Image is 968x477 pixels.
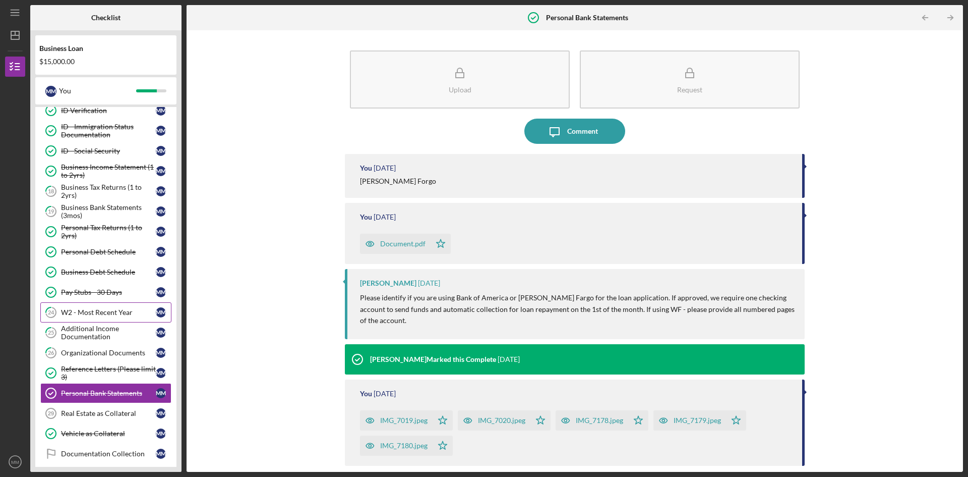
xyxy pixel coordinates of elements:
[40,181,171,201] a: 18Business Tax Returns (1 to 2yrs)MM
[45,86,56,97] div: M M
[40,222,171,242] a: Personal Tax Returns (1 to 2yrs)MM
[40,363,171,383] a: Reference Letters (Please limit 3)MM
[61,450,156,458] div: Documentation Collection
[48,309,54,316] tspan: 24
[156,227,166,237] div: M M
[39,44,172,52] div: Business Loan
[48,208,54,215] tspan: 19
[156,287,166,297] div: M M
[156,368,166,378] div: M M
[61,147,156,155] div: ID - Social Security
[360,234,451,254] button: Document.pdf
[156,408,166,418] div: M M
[556,410,648,431] button: IMG_7178.jpeg
[91,14,120,22] b: Checklist
[39,58,172,66] div: $15,000.00
[360,177,436,185] div: [PERSON_NAME] Forgo
[40,141,171,161] a: ID - Social SecurityMM
[40,403,171,423] a: 29Real Estate as CollateralMM
[40,323,171,343] a: 25Additional Income DocumentationMM
[567,119,598,144] div: Comment
[380,416,428,425] div: IMG_7019.jpeg
[40,302,171,323] a: 24W2 - Most Recent YearMM
[61,163,156,179] div: Business Income Statement (1 to 2yrs)
[524,119,625,144] button: Comment
[61,123,156,139] div: ID - Immigration Status Documentation
[48,330,54,336] tspan: 25
[61,183,156,199] div: Business Tax Returns (1 to 2yrs)
[380,240,426,248] div: Document.pdf
[61,349,156,357] div: Organizational Documents
[156,186,166,196] div: M M
[380,442,428,450] div: IMG_7180.jpeg
[360,213,372,221] div: You
[458,410,551,431] button: IMG_7020.jpeg
[156,166,166,176] div: M M
[156,206,166,217] div: M M
[61,308,156,316] div: W2 - Most Recent Year
[61,430,156,438] div: Vehicle as Collateral
[360,436,453,456] button: IMG_7180.jpeg
[61,224,156,240] div: Personal Tax Returns (1 to 2yrs)
[61,268,156,276] div: Business Debt Schedule
[374,390,396,398] time: 2025-10-02 03:35
[580,50,800,109] button: Request
[40,121,171,141] a: ID - Immigration Status DocumentationMM
[156,247,166,257] div: M M
[350,50,570,109] button: Upload
[61,365,156,381] div: Reference Letters (Please limit 3)
[156,307,166,317] div: M M
[40,343,171,363] a: 26Organizational DocumentsMM
[156,146,166,156] div: M M
[48,350,54,356] tspan: 26
[360,292,795,326] p: Please identify if you are using Bank of America or [PERSON_NAME] Fargo for the loan application....
[61,107,156,115] div: ID Verification
[40,444,171,464] a: Documentation CollectionMM
[156,388,166,398] div: M M
[374,213,396,221] time: 2025-10-07 19:05
[576,416,623,425] div: IMG_7178.jpeg
[61,389,156,397] div: Personal Bank Statements
[360,164,372,172] div: You
[156,429,166,439] div: M M
[61,409,156,417] div: Real Estate as Collateral
[48,410,54,416] tspan: 29
[156,328,166,338] div: M M
[40,423,171,444] a: Vehicle as CollateralMM
[370,355,496,363] div: [PERSON_NAME] Marked this Complete
[40,161,171,181] a: Business Income Statement (1 to 2yrs)MM
[48,188,54,195] tspan: 18
[156,105,166,116] div: M M
[40,282,171,302] a: Pay Stubs - 30 DaysMM
[449,86,471,93] div: Upload
[156,449,166,459] div: M M
[360,410,453,431] button: IMG_7019.jpeg
[418,279,440,287] time: 2025-10-07 18:11
[40,201,171,222] a: 19Business Bank Statements (3mos)MM
[11,459,19,465] text: MM
[61,288,156,296] div: Pay Stubs - 30 Days
[546,14,628,22] b: Personal Bank Statements
[478,416,525,425] div: IMG_7020.jpeg
[61,325,156,341] div: Additional Income Documentation
[40,242,171,262] a: Personal Debt ScheduleMM
[156,126,166,136] div: M M
[360,390,372,398] div: You
[40,262,171,282] a: Business Debt ScheduleMM
[156,348,166,358] div: M M
[61,203,156,220] div: Business Bank Statements (3mos)
[156,267,166,277] div: M M
[653,410,746,431] button: IMG_7179.jpeg
[360,279,416,287] div: [PERSON_NAME]
[5,452,25,472] button: MM
[498,355,520,363] time: 2025-10-07 13:08
[61,248,156,256] div: Personal Debt Schedule
[40,100,171,121] a: ID VerificationMM
[59,82,136,99] div: You
[677,86,702,93] div: Request
[40,383,171,403] a: Personal Bank StatementsMM
[674,416,721,425] div: IMG_7179.jpeg
[374,164,396,172] time: 2025-10-07 19:06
